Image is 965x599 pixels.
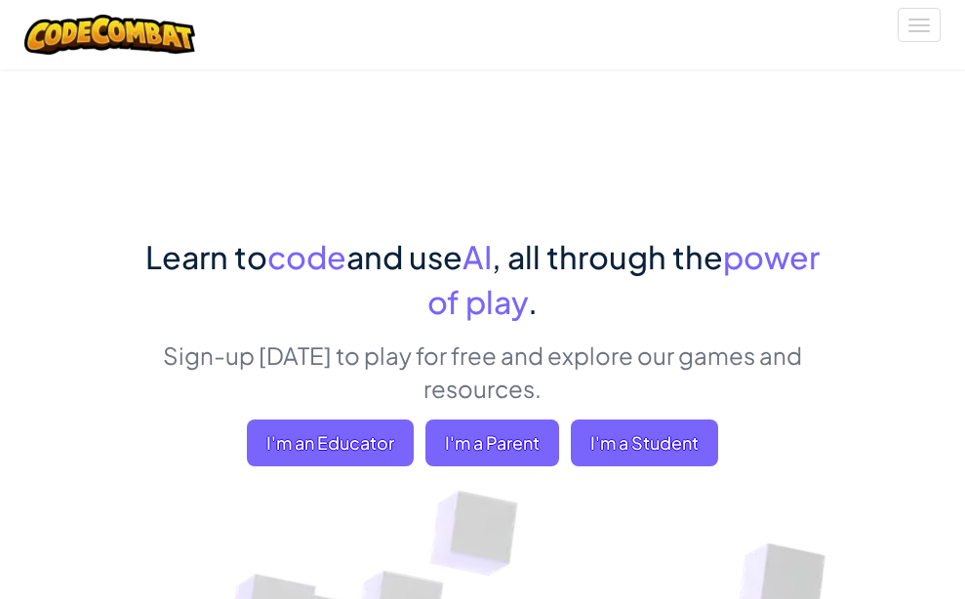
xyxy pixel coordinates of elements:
p: Sign-up [DATE] to play for free and explore our games and resources. [132,339,834,405]
button: I'm a Student [571,419,718,466]
span: Learn to [145,237,267,276]
span: . [528,282,538,321]
span: and use [346,237,462,276]
span: , all through the [492,237,723,276]
img: CodeCombat logo [24,15,195,55]
span: code [267,237,346,276]
span: AI [462,237,492,276]
a: I'm a Parent [425,419,559,466]
a: I'm an Educator [247,419,414,466]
